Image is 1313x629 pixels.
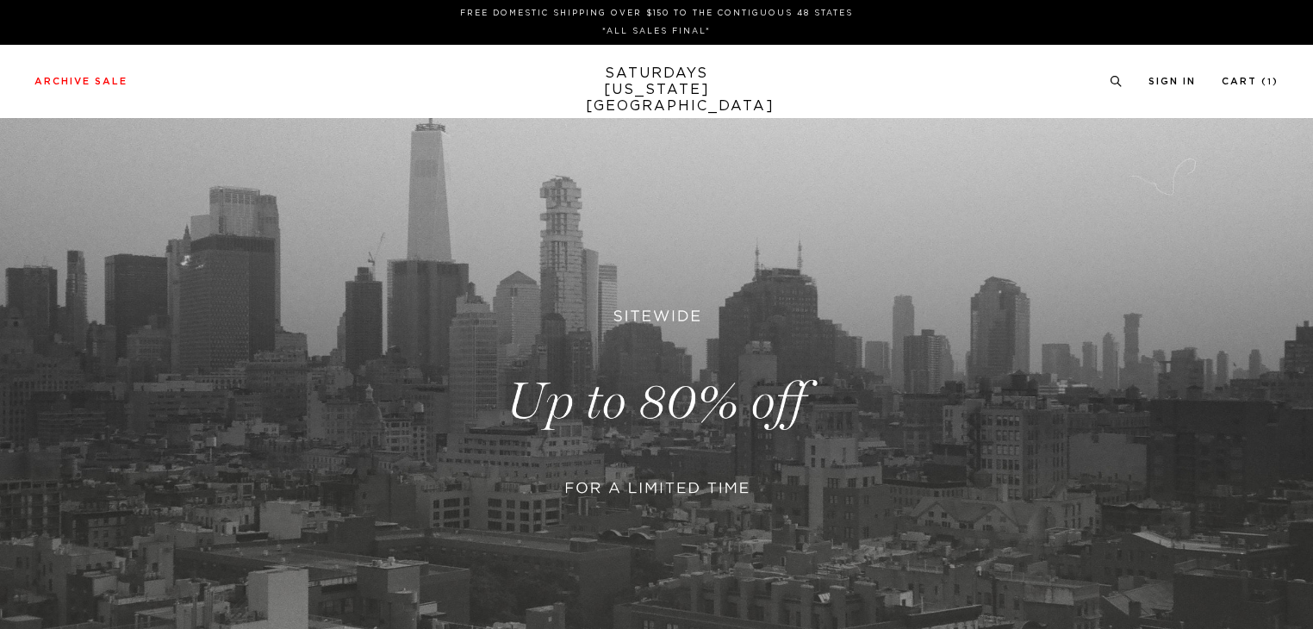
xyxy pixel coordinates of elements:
[1148,77,1196,86] a: Sign In
[41,25,1272,38] p: *ALL SALES FINAL*
[34,77,128,86] a: Archive Sale
[586,65,728,115] a: SATURDAYS[US_STATE][GEOGRAPHIC_DATA]
[1222,77,1279,86] a: Cart (1)
[1267,78,1273,86] small: 1
[41,7,1272,20] p: FREE DOMESTIC SHIPPING OVER $150 TO THE CONTIGUOUS 48 STATES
